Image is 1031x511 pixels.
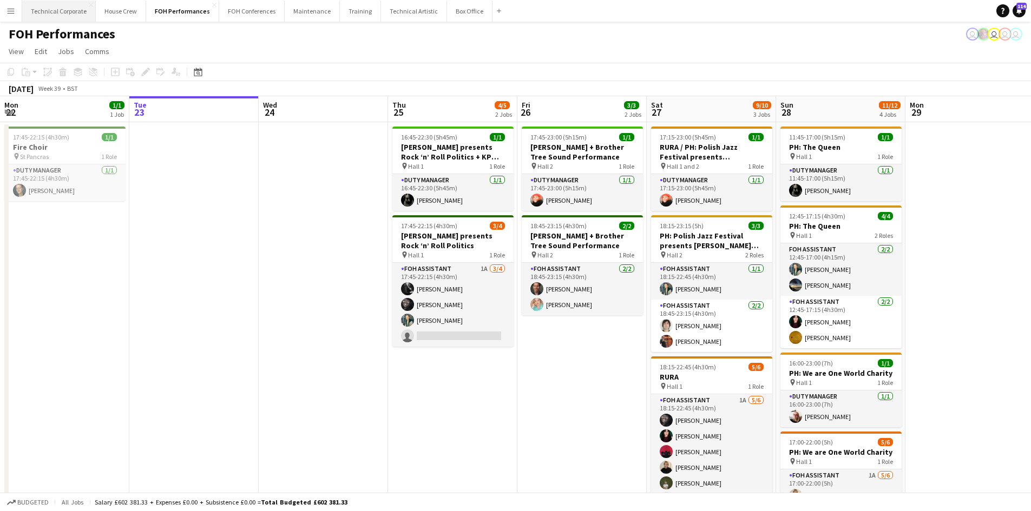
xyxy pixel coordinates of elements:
span: 18:45-23:15 (4h30m) [530,222,587,230]
span: 25 [391,106,406,118]
button: Budgeted [5,496,50,508]
span: 1 Role [748,382,764,390]
span: 17:45-22:15 (4h30m) [401,222,457,230]
app-card-role: FOH Assistant2/212:45-17:15 (4h30m)[PERSON_NAME][PERSON_NAME] [780,296,902,348]
button: Training [340,1,381,22]
span: 18:15-22:45 (4h30m) [660,363,716,371]
h3: PH: We are One World Charity [780,447,902,457]
span: Hall 1 [796,457,812,466]
span: Wed [263,100,277,110]
button: Maintenance [285,1,340,22]
span: 1 Role [101,152,117,161]
span: 22 [3,106,18,118]
a: Edit [30,44,51,58]
span: 5/6 [878,438,893,446]
span: Mon [4,100,18,110]
app-job-card: 16:45-22:30 (5h45m)1/1[PERSON_NAME] presents Rock ‘n’ Roll Politics + KP Choir Hall 11 RoleDuty M... [392,127,514,211]
h3: [PERSON_NAME] + Brother Tree Sound Performance [522,142,643,162]
span: 4/4 [878,212,893,220]
span: Hall 1 [408,251,424,259]
span: Week 39 [36,84,63,92]
span: 1 Role [489,162,505,170]
app-user-avatar: Liveforce Admin [1009,28,1022,41]
app-card-role: Duty Manager1/117:45-22:15 (4h30m)[PERSON_NAME] [4,164,126,201]
div: 4 Jobs [879,110,900,118]
span: Fri [522,100,530,110]
span: Hall 1 [796,152,812,161]
span: 1 Role [877,152,893,161]
span: 2 Roles [745,251,764,259]
app-user-avatar: Liveforce Admin [999,28,1012,41]
span: 3/3 [624,101,639,109]
div: 17:45-22:15 (4h30m)1/1Fire Choir St Pancras1 RoleDuty Manager1/117:45-22:15 (4h30m)[PERSON_NAME] [4,127,126,201]
span: 11:45-17:00 (5h15m) [789,133,845,141]
span: 1/1 [878,359,893,367]
app-job-card: 18:45-23:15 (4h30m)2/2[PERSON_NAME] + Brother Tree Sound Performance Hall 21 RoleFOH Assistant2/2... [522,215,643,315]
a: View [4,44,28,58]
span: All jobs [60,498,86,506]
app-card-role: Duty Manager1/117:15-23:00 (5h45m)[PERSON_NAME] [651,174,772,211]
app-user-avatar: Sally PERM Pochciol [966,28,979,41]
span: Hall 2 [667,251,682,259]
button: House Crew [96,1,146,22]
span: Jobs [58,47,74,56]
div: 2 Jobs [625,110,641,118]
app-card-role: FOH Assistant2/218:45-23:15 (4h30m)[PERSON_NAME][PERSON_NAME] [651,300,772,352]
span: Thu [392,100,406,110]
span: Total Budgeted £602 381.33 [261,498,347,506]
h3: RURA / PH: Polish Jazz Festival presents [PERSON_NAME] Quintet [651,142,772,162]
app-card-role: FOH Assistant2/218:45-23:15 (4h30m)[PERSON_NAME][PERSON_NAME] [522,263,643,315]
span: 17:15-23:00 (5h45m) [660,133,716,141]
span: St Pancras [20,152,49,161]
span: 23 [132,106,147,118]
span: 2 Roles [875,231,893,240]
h3: [PERSON_NAME] + Brother Tree Sound Performance [522,231,643,250]
app-card-role: FOH Assistant2/212:45-17:00 (4h15m)[PERSON_NAME][PERSON_NAME] [780,243,902,296]
button: Technical Corporate [22,1,96,22]
span: 1 Role [619,251,634,259]
span: 17:45-22:15 (4h30m) [13,133,69,141]
app-card-role: FOH Assistant1/118:15-22:45 (4h30m)[PERSON_NAME] [651,263,772,300]
span: Hall 1 [796,379,812,387]
a: 114 [1013,4,1026,17]
span: 16:00-23:00 (7h) [789,359,833,367]
span: 1/1 [878,133,893,141]
h3: [PERSON_NAME] presents Rock ‘n’ Roll Politics [392,231,514,250]
h3: PH: The Queen [780,142,902,152]
button: FOH Conferences [219,1,285,22]
div: 16:00-23:00 (7h)1/1PH: We are One World Charity Hall 11 RoleDuty Manager1/116:00-23:00 (7h)[PERSO... [780,353,902,427]
span: 1/1 [109,101,124,109]
app-job-card: 17:15-23:00 (5h45m)1/1RURA / PH: Polish Jazz Festival presents [PERSON_NAME] Quintet Hall 1 and 2... [651,127,772,211]
h3: Fire Choir [4,142,126,152]
span: Mon [910,100,924,110]
div: 18:15-23:15 (5h)3/3PH: Polish Jazz Festival presents [PERSON_NAME] Quintet Hall 22 RolesFOH Assis... [651,215,772,352]
div: 1 Job [110,110,124,118]
span: 3/3 [748,222,764,230]
h3: PH: The Queen [780,221,902,231]
app-user-avatar: Frazer Mclean [977,28,990,41]
button: Box Office [447,1,492,22]
span: 4/5 [495,101,510,109]
span: 1/1 [619,133,634,141]
div: 3 Jobs [753,110,771,118]
h3: PH: Polish Jazz Festival presents [PERSON_NAME] Quintet [651,231,772,250]
app-card-role: Duty Manager1/116:45-22:30 (5h45m)[PERSON_NAME] [392,174,514,211]
app-job-card: 17:45-23:00 (5h15m)1/1[PERSON_NAME] + Brother Tree Sound Performance Hall 21 RoleDuty Manager1/11... [522,127,643,211]
app-job-card: 12:45-17:15 (4h30m)4/4PH: The Queen Hall 12 RolesFOH Assistant2/212:45-17:00 (4h15m)[PERSON_NAME]... [780,205,902,348]
a: Jobs [54,44,78,58]
span: 9/10 [753,101,771,109]
div: Salary £602 381.33 + Expenses £0.00 + Subsistence £0.00 = [95,498,347,506]
span: 28 [779,106,793,118]
span: Hall 2 [537,162,553,170]
h3: [PERSON_NAME] presents Rock ‘n’ Roll Politics + KP Choir [392,142,514,162]
span: 1 Role [748,162,764,170]
span: Sun [780,100,793,110]
app-job-card: 17:45-22:15 (4h30m)3/4[PERSON_NAME] presents Rock ‘n’ Roll Politics Hall 11 RoleFOH Assistant1A3/... [392,215,514,347]
div: BST [67,84,78,92]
